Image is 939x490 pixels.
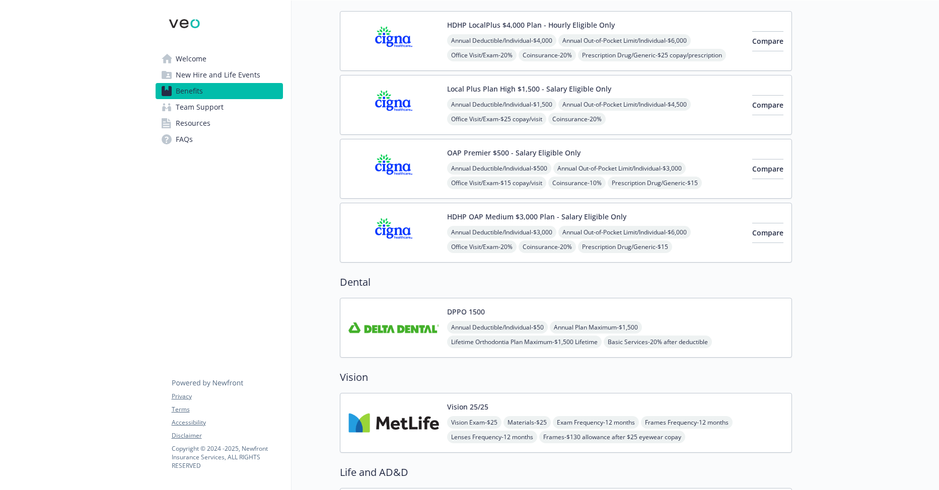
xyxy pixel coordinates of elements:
span: Annual Deductible/Individual - $500 [447,162,551,175]
span: FAQs [176,131,193,147]
span: Coinsurance - 20% [548,113,606,125]
span: Compare [752,228,783,237]
a: Privacy [172,392,282,401]
span: Office Visit/Exam - 20% [447,49,517,61]
span: Annual Deductible/Individual - $4,000 [447,34,556,47]
a: New Hire and Life Events [156,67,283,83]
img: CIGNA carrier logo [348,147,439,190]
span: Office Visit/Exam - $15 copay/visit [447,177,546,189]
p: Copyright © 2024 - 2025 , Newfront Insurance Services, ALL RIGHTS RESERVED [172,444,282,470]
img: CIGNA carrier logo [348,20,439,62]
a: Benefits [156,83,283,99]
span: Annual Out-of-Pocket Limit/Individual - $6,000 [558,34,691,47]
span: Annual Out-of-Pocket Limit/Individual - $3,000 [553,162,686,175]
span: Materials - $25 [503,416,551,429]
span: Vision Exam - $25 [447,416,501,429]
span: Office Visit/Exam - $25 copay/visit [447,113,546,125]
span: Compare [752,36,783,46]
span: Exam Frequency - 12 months [553,416,639,429]
span: Annual Out-of-Pocket Limit/Individual - $6,000 [558,226,691,238]
span: Prescription Drug/Generic - $15 [578,240,672,253]
span: Office Visit/Exam - 20% [447,240,517,253]
span: Compare [752,100,783,110]
span: Annual Deductible/Individual - $50 [447,321,548,334]
button: Vision 25/25 [447,401,488,412]
span: Benefits [176,83,203,99]
span: Prescription Drug/Generic - $25 copay/prescription [578,49,726,61]
a: FAQs [156,131,283,147]
h2: Life and AD&D [340,465,792,480]
a: Team Support [156,99,283,115]
span: Resources [176,115,210,131]
button: Compare [752,31,783,51]
button: HDHP OAP Medium $3,000 Plan - Salary Eligible Only [447,211,626,222]
h2: Vision [340,370,792,385]
span: Basic Services - 20% after deductible [604,336,712,348]
span: Frames - $130 allowance after $25 eyewear copay [539,431,685,443]
button: Compare [752,95,783,115]
span: Frames Frequency - 12 months [641,416,733,429]
h2: Dental [340,275,792,290]
img: CIGNA carrier logo [348,84,439,126]
span: Annual Deductible/Individual - $3,000 [447,226,556,238]
a: Resources [156,115,283,131]
span: Coinsurance - 10% [548,177,606,189]
span: Coinsurance - 20% [519,240,576,253]
button: DPPO 1500 [447,306,485,317]
button: Local Plus Plan High $1,500 - Salary Eligible Only [447,84,611,94]
span: Team Support [176,99,224,115]
a: Terms [172,405,282,414]
button: HDHP LocalPlus $4,000 Plan - Hourly Eligible Only [447,20,615,30]
span: Annual Deductible/Individual - $1,500 [447,98,556,111]
span: Coinsurance - 20% [519,49,576,61]
span: New Hire and Life Events [176,67,260,83]
span: Annual Out-of-Pocket Limit/Individual - $4,500 [558,98,691,111]
button: Compare [752,159,783,179]
img: CIGNA carrier logo [348,211,439,254]
a: Welcome [156,51,283,67]
a: Disclaimer [172,431,282,440]
span: Annual Plan Maximum - $1,500 [550,321,642,334]
span: Prescription Drug/Generic - $15 [608,177,702,189]
button: Compare [752,223,783,243]
span: Compare [752,164,783,174]
img: Delta Dental Insurance Company carrier logo [348,306,439,349]
span: Lifetime Orthodontia Plan Maximum - $1,500 Lifetime [447,336,602,348]
a: Accessibility [172,418,282,427]
span: Lenses Frequency - 12 months [447,431,537,443]
img: Metlife Inc carrier logo [348,401,439,444]
button: OAP Premier $500 - Salary Eligible Only [447,147,581,158]
span: Welcome [176,51,206,67]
